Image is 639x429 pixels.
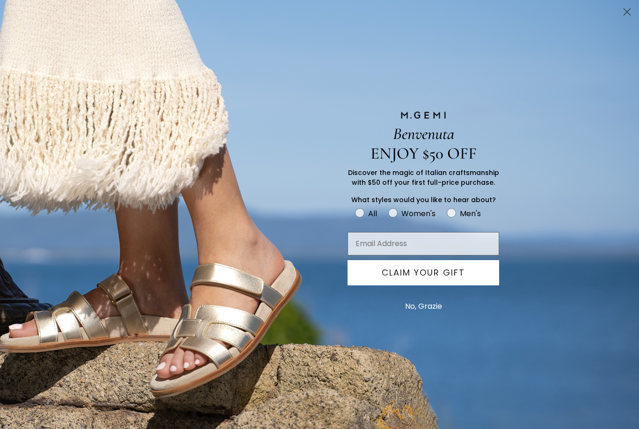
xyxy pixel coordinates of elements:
[370,144,477,163] span: ENJOY $50 OFF
[348,260,499,285] button: CLAIM YOUR GIFT
[393,124,454,144] span: Benvenuta
[619,4,635,20] button: Close dialog
[400,295,447,318] button: No, Grazie
[401,208,436,219] div: Women's
[368,208,377,219] div: All
[351,195,496,204] span: What styles would you like to hear about?
[460,208,481,219] div: Men's
[348,168,499,187] span: Discover the magic of Italian craftsmanship with $50 off your first full-price purchase.
[348,232,499,255] input: Email Address
[400,111,447,119] img: M.GEMI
